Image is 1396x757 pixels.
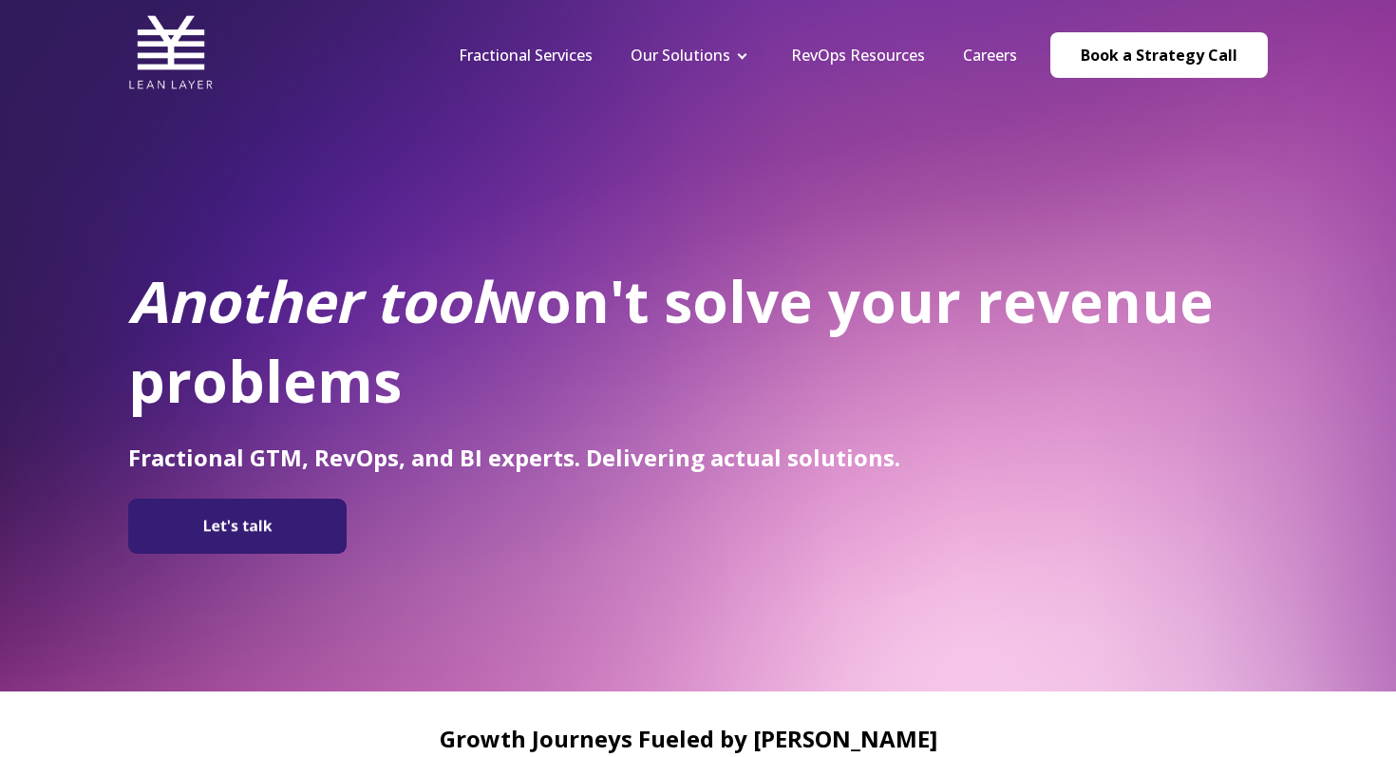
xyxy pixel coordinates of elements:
a: Our Solutions [631,45,730,66]
a: RevOps Resources [791,45,925,66]
a: Fractional Services [459,45,593,66]
span: won't solve your revenue problems [128,262,1214,420]
span: Fractional GTM, RevOps, and BI experts. Delivering actual solutions. [128,442,900,473]
img: Lean Layer Logo [128,9,214,95]
a: Book a Strategy Call [1050,32,1268,78]
a: Careers [963,45,1017,66]
img: Let's talk [138,506,337,546]
div: Navigation Menu [440,45,1036,66]
em: Another tool [128,262,487,340]
h2: Growth Journeys Fueled by [PERSON_NAME] [128,726,1249,751]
